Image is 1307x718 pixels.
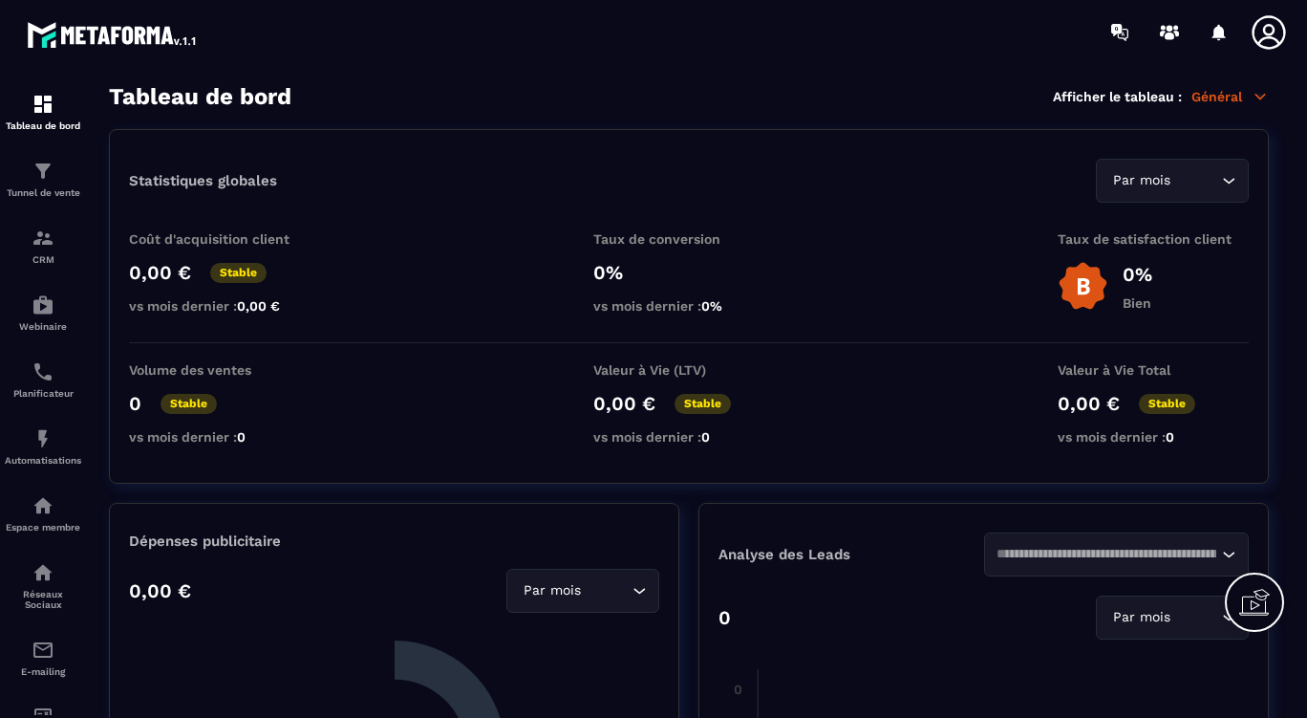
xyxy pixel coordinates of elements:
[27,17,199,52] img: logo
[1096,596,1249,640] div: Search for option
[32,160,54,183] img: formation
[5,547,81,624] a: social-networksocial-networkRéseaux Sociaux
[5,212,81,279] a: formationformationCRM
[593,231,784,247] p: Taux de conversion
[984,533,1250,577] div: Search for option
[129,231,320,247] p: Coût d'acquisition client
[5,78,81,145] a: formationformationTableau de bord
[129,362,320,378] p: Volume des ventes
[1139,394,1195,414] p: Stable
[718,606,731,629] p: 0
[1166,429,1174,445] span: 0
[32,93,54,116] img: formation
[593,261,784,284] p: 0%
[5,254,81,265] p: CRM
[1053,89,1182,104] p: Afficher le tableau :
[519,580,585,601] span: Par mois
[1058,231,1249,247] p: Taux de satisfaction client
[1174,607,1217,628] input: Search for option
[1096,159,1249,203] div: Search for option
[1174,170,1217,191] input: Search for option
[5,145,81,212] a: formationformationTunnel de vente
[593,298,784,314] p: vs mois dernier :
[32,227,54,250] img: formation
[1108,607,1174,628] span: Par mois
[32,427,54,450] img: automations
[1108,170,1174,191] span: Par mois
[237,298,280,314] span: 0,00 €
[506,569,659,613] div: Search for option
[5,480,81,547] a: automationsautomationsEspace membre
[5,279,81,346] a: automationsautomationsWebinaire
[718,546,984,563] p: Analyse des Leads
[109,83,291,110] h3: Tableau de bord
[675,394,731,414] p: Stable
[734,682,742,697] tspan: 0
[1123,295,1152,311] p: Bien
[129,533,659,550] p: Dépenses publicitaire
[161,394,217,414] p: Stable
[1058,429,1249,445] p: vs mois dernier :
[129,298,320,314] p: vs mois dernier :
[32,360,54,383] img: scheduler
[5,666,81,677] p: E-mailing
[5,455,81,466] p: Automatisations
[129,261,191,284] p: 0,00 €
[5,388,81,399] p: Planificateur
[701,298,722,314] span: 0%
[1058,392,1120,415] p: 0,00 €
[129,579,191,602] p: 0,00 €
[1058,362,1249,378] p: Valeur à Vie Total
[585,580,628,601] input: Search for option
[5,120,81,131] p: Tableau de bord
[32,639,54,662] img: email
[5,522,81,533] p: Espace membre
[5,321,81,332] p: Webinaire
[5,589,81,610] p: Réseaux Sociaux
[5,413,81,480] a: automationsautomationsAutomatisations
[1123,263,1152,286] p: 0%
[593,362,784,378] p: Valeur à Vie (LTV)
[1058,261,1108,312] img: b-badge-o.b3b20ee6.svg
[32,561,54,584] img: social-network
[1191,88,1269,105] p: Général
[701,429,710,445] span: 0
[5,624,81,691] a: emailemailE-mailing
[32,494,54,517] img: automations
[5,187,81,198] p: Tunnel de vente
[32,294,54,316] img: automations
[129,172,277,189] p: Statistiques globales
[593,429,784,445] p: vs mois dernier :
[237,429,246,445] span: 0
[996,544,1218,565] input: Search for option
[210,263,267,283] p: Stable
[593,392,655,415] p: 0,00 €
[129,429,320,445] p: vs mois dernier :
[129,392,141,415] p: 0
[5,346,81,413] a: schedulerschedulerPlanificateur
